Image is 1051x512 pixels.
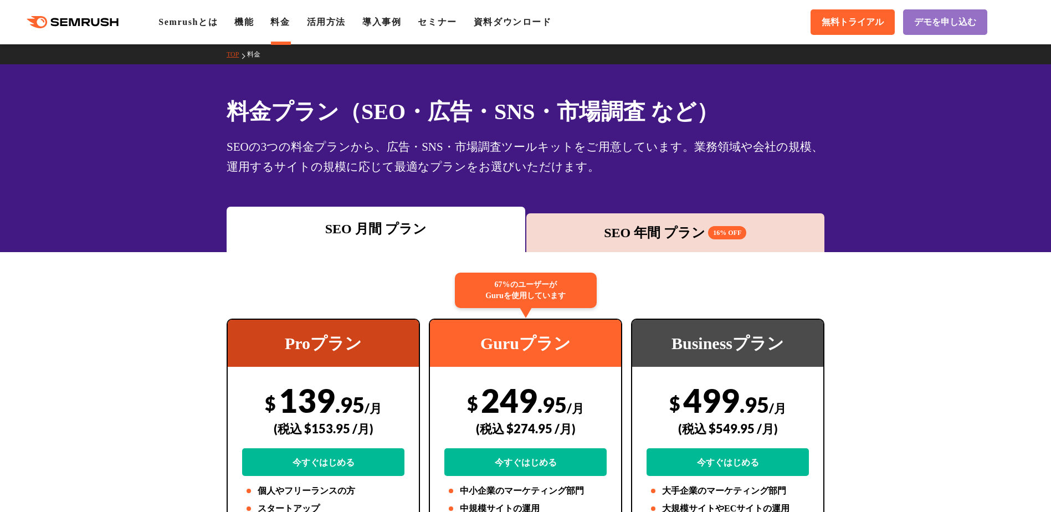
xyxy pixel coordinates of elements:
span: /月 [567,401,584,416]
a: 今すぐはじめる [444,448,607,476]
div: 139 [242,381,404,476]
div: SEO 月間 プラン [232,219,520,239]
span: .95 [740,392,769,417]
a: 資料ダウンロード [474,17,552,27]
span: .95 [335,392,365,417]
li: 大手企業のマーケティング部門 [647,484,809,498]
span: $ [669,392,680,414]
a: 料金 [270,17,290,27]
div: 67%のユーザーが Guruを使用しています [455,273,597,308]
div: SEOの3つの料金プランから、広告・SNS・市場調査ツールキットをご用意しています。業務領域や会社の規模、運用するサイトの規模に応じて最適なプランをお選びいただけます。 [227,137,824,177]
span: $ [265,392,276,414]
div: (税込 $549.95 /月) [647,409,809,448]
a: デモを申し込む [903,9,987,35]
a: Semrushとは [158,17,218,27]
div: Proプラン [228,320,419,367]
div: Guruプラン [430,320,621,367]
span: .95 [537,392,567,417]
span: /月 [365,401,382,416]
a: 今すぐはじめる [242,448,404,476]
a: 今すぐはじめる [647,448,809,476]
li: 中小企業のマーケティング部門 [444,484,607,498]
span: 無料トライアル [822,17,884,28]
a: 無料トライアル [811,9,895,35]
a: 料金 [247,50,269,58]
span: /月 [769,401,786,416]
span: $ [467,392,478,414]
a: 活用方法 [307,17,346,27]
div: Businessプラン [632,320,823,367]
a: 導入事例 [362,17,401,27]
div: (税込 $153.95 /月) [242,409,404,448]
div: (税込 $274.95 /月) [444,409,607,448]
li: 個人やフリーランスの方 [242,484,404,498]
a: 機能 [234,17,254,27]
a: セミナー [418,17,457,27]
span: デモを申し込む [914,17,976,28]
span: 16% OFF [708,226,746,239]
div: 499 [647,381,809,476]
div: SEO 年間 プラン [532,223,819,243]
a: TOP [227,50,247,58]
div: 249 [444,381,607,476]
h1: 料金プラン（SEO・広告・SNS・市場調査 など） [227,95,824,128]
